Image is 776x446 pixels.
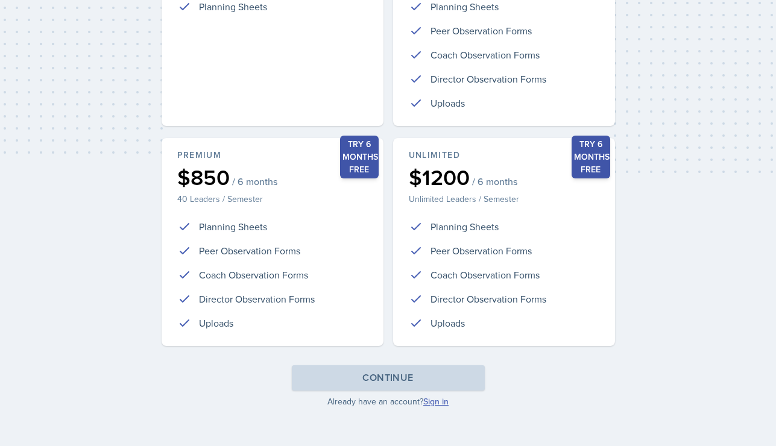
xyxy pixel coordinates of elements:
p: Uploads [431,316,465,330]
p: Unlimited Leaders / Semester [409,193,599,205]
p: Planning Sheets [199,219,267,234]
p: Director Observation Forms [199,292,315,306]
p: Coach Observation Forms [199,268,308,282]
button: Continue [292,365,485,391]
p: Coach Observation Forms [431,48,540,62]
div: Unlimited [409,149,599,162]
p: Peer Observation Forms [199,243,300,258]
div: Continue [362,371,413,385]
p: Peer Observation Forms [431,24,532,38]
div: $850 [177,166,368,188]
span: / 6 months [472,175,517,187]
p: Planning Sheets [431,219,499,234]
div: $1200 [409,166,599,188]
p: Uploads [199,316,233,330]
div: Try 6 months free [572,136,610,178]
p: Peer Observation Forms [431,243,532,258]
p: Director Observation Forms [431,292,546,306]
p: Already have an account? [162,395,615,407]
a: Sign in [423,395,449,407]
div: Try 6 months free [340,136,379,178]
p: Coach Observation Forms [431,268,540,282]
div: Premium [177,149,368,162]
p: 40 Leaders / Semester [177,193,368,205]
p: Uploads [431,96,465,110]
p: Director Observation Forms [431,72,546,86]
span: / 6 months [232,175,277,187]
